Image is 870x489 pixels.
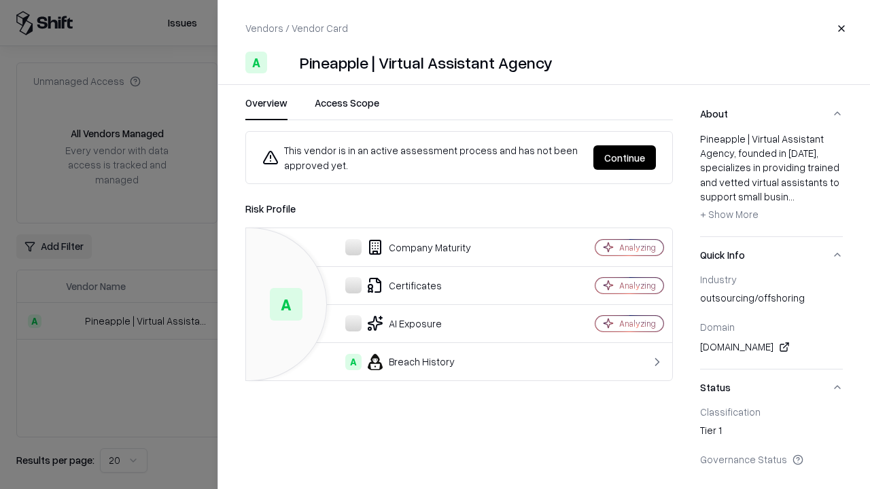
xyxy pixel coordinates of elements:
div: [DOMAIN_NAME] [700,339,843,355]
div: Certificates [257,277,548,293]
div: outsourcing/offshoring [700,291,843,310]
button: + Show More [700,204,759,225]
img: Pineapple | Virtual Assistant Agency [273,52,294,73]
div: Classification [700,405,843,418]
button: Continue [593,145,656,170]
button: Quick Info [700,237,843,273]
div: AI Exposure [257,315,548,331]
div: Analyzing [619,280,656,291]
div: A [270,288,302,321]
button: Access Scope [315,96,379,120]
span: ... [788,190,795,202]
div: Company Maturity [257,239,548,255]
div: About [700,132,843,236]
span: + Show More [700,208,759,220]
div: Industry [700,273,843,285]
button: About [700,96,843,132]
div: Breach History [257,354,548,370]
p: Vendors / Vendor Card [245,21,348,35]
div: Tier 1 [700,423,843,442]
div: A [245,52,267,73]
div: Risk Profile [245,200,673,217]
div: Quick Info [700,273,843,369]
button: Status [700,369,843,405]
div: This vendor is in an active assessment process and has not been approved yet. [262,143,582,173]
div: Pineapple | Virtual Assistant Agency [300,52,553,73]
button: Overview [245,96,288,120]
div: Pineapple | Virtual Assistant Agency, founded in [DATE], specializes in providing trained and vet... [700,132,843,225]
div: A [345,354,362,370]
div: Domain [700,321,843,333]
div: Governance Status [700,453,843,465]
div: Analyzing [619,242,656,253]
div: Analyzing [619,318,656,329]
